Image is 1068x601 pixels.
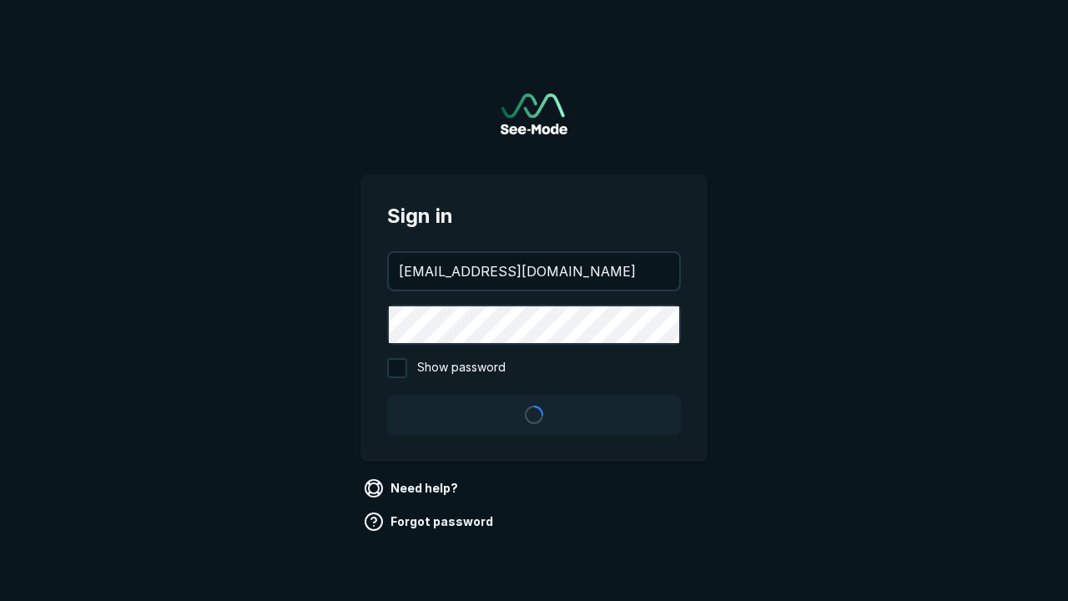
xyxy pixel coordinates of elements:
input: your@email.com [389,253,679,290]
img: See-Mode Logo [501,93,567,134]
a: Need help? [360,475,465,502]
a: Go to sign in [501,93,567,134]
span: Show password [417,358,506,378]
span: Sign in [387,201,681,231]
a: Forgot password [360,508,500,535]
